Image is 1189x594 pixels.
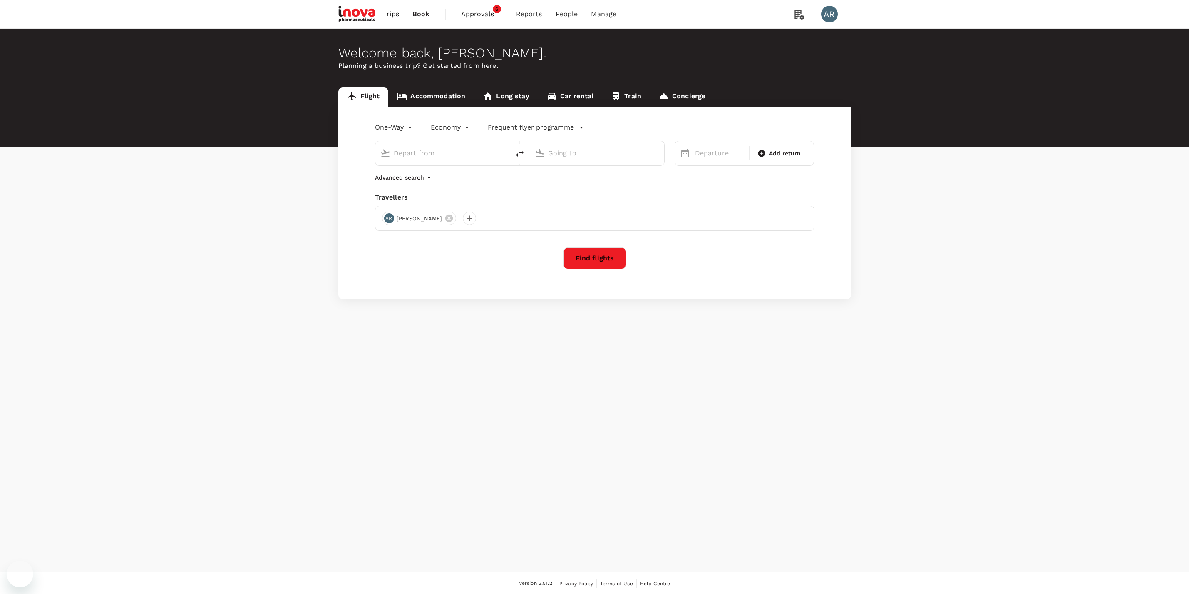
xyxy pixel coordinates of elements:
[504,152,506,154] button: Open
[382,212,457,225] div: AR[PERSON_NAME]
[493,5,501,13] span: 6
[7,561,33,587] iframe: Button to launch messaging window
[383,9,399,19] span: Trips
[431,121,471,134] div: Economy
[559,579,593,588] a: Privacy Policy
[640,579,670,588] a: Help Centre
[600,579,633,588] a: Terms of Use
[375,121,414,134] div: One-Way
[821,6,838,22] div: AR
[488,122,584,132] button: Frequent flyer programme
[461,9,503,19] span: Approvals
[488,122,574,132] p: Frequent flyer programme
[516,9,542,19] span: Reports
[384,213,394,223] div: AR
[650,87,714,107] a: Concierge
[658,152,660,154] button: Open
[556,9,578,19] span: People
[510,144,530,164] button: delete
[338,5,377,23] img: iNova Pharmaceuticals
[392,215,447,223] span: [PERSON_NAME]
[559,581,593,587] span: Privacy Policy
[600,581,633,587] span: Terms of Use
[474,87,538,107] a: Long stay
[538,87,603,107] a: Car rental
[375,173,424,182] p: Advanced search
[563,247,626,269] button: Find flights
[375,192,814,202] div: Travellers
[769,149,801,158] span: Add return
[640,581,670,587] span: Help Centre
[519,579,552,588] span: Version 3.51.2
[548,147,647,160] input: Going to
[602,87,650,107] a: Train
[394,147,492,160] input: Depart from
[412,9,430,19] span: Book
[338,45,851,61] div: Welcome back , [PERSON_NAME] .
[338,61,851,71] p: Planning a business trip? Get started from here.
[375,172,434,182] button: Advanced search
[338,87,389,107] a: Flight
[388,87,474,107] a: Accommodation
[591,9,616,19] span: Manage
[695,148,744,158] p: Departure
